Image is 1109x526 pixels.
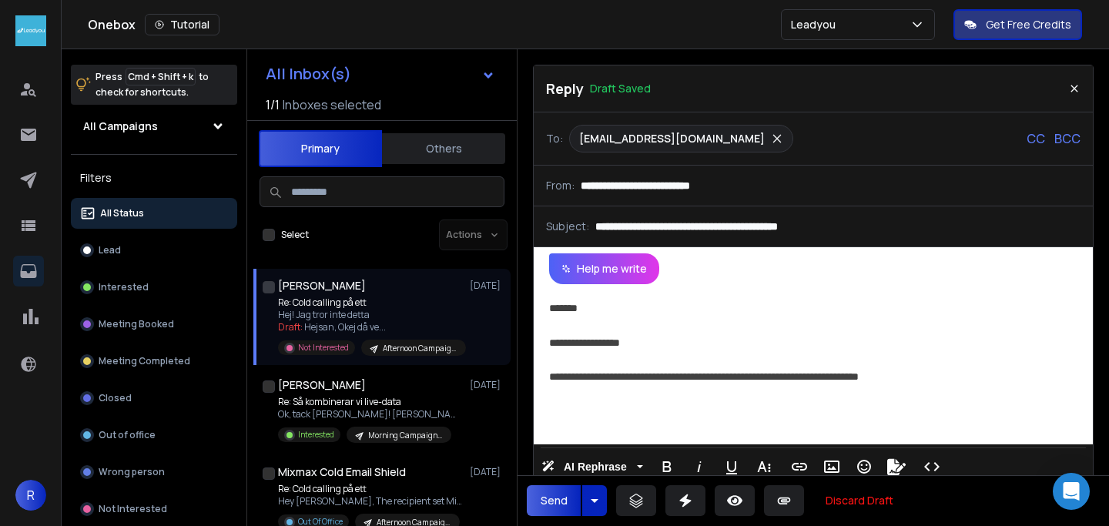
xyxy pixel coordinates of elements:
[95,69,209,100] p: Press to check for shortcuts.
[71,235,237,266] button: Lead
[278,483,463,495] p: Re: Cold calling på ett
[538,451,646,482] button: AI Rephrase
[882,451,911,482] button: Signature
[917,451,947,482] button: Code View
[717,451,746,482] button: Underline (⌘U)
[71,198,237,229] button: All Status
[71,272,237,303] button: Interested
[145,14,219,35] button: Tutorial
[1053,473,1090,510] div: Open Intercom Messenger
[813,485,906,516] button: Discard Draft
[266,95,280,114] span: 1 / 1
[278,320,303,333] span: Draft:
[71,309,237,340] button: Meeting Booked
[99,429,156,441] p: Out of office
[99,466,165,478] p: Wrong person
[71,346,237,377] button: Meeting Completed
[298,342,349,353] p: Not Interested
[259,130,382,167] button: Primary
[126,68,196,85] span: Cmd + Shift + k
[278,495,463,508] p: Hey [PERSON_NAME], The recipient set Mixmax
[83,119,158,134] h1: All Campaigns
[15,15,46,46] img: logo
[549,253,659,284] button: Help me write
[278,278,366,293] h1: [PERSON_NAME]
[100,207,144,219] p: All Status
[278,396,463,408] p: Re: Så kombinerar vi live-data
[368,430,442,441] p: Morning Campaign | Marketing Agencies
[71,494,237,524] button: Not Interested
[278,297,463,309] p: Re: Cold calling på ett
[278,464,406,480] h1: Mixmax Cold Email Shield
[99,355,190,367] p: Meeting Completed
[99,318,174,330] p: Meeting Booked
[791,17,842,32] p: Leadyou
[99,281,149,293] p: Interested
[546,78,584,99] p: Reply
[278,309,463,321] p: Hej! Jag tror inte detta
[470,280,504,292] p: [DATE]
[71,420,237,451] button: Out of office
[281,229,309,241] label: Select
[785,451,814,482] button: Insert Link (⌘K)
[99,392,132,404] p: Closed
[546,178,575,193] p: From:
[986,17,1071,32] p: Get Free Credits
[1054,129,1081,148] p: BCC
[266,66,351,82] h1: All Inbox(s)
[685,451,714,482] button: Italic (⌘I)
[71,167,237,189] h3: Filters
[99,503,167,515] p: Not Interested
[88,14,781,35] div: Onebox
[99,244,121,256] p: Lead
[953,9,1082,40] button: Get Free Credits
[849,451,879,482] button: Emoticons
[527,485,581,516] button: Send
[253,59,508,89] button: All Inbox(s)
[590,81,651,96] p: Draft Saved
[283,95,381,114] h3: Inboxes selected
[15,480,46,511] button: R
[470,379,504,391] p: [DATE]
[71,457,237,487] button: Wrong person
[561,461,630,474] span: AI Rephrase
[382,132,505,166] button: Others
[71,383,237,414] button: Closed
[546,219,589,234] p: Subject:
[383,343,457,354] p: Afternoon Campaign | Marketing Agencies
[579,131,765,146] p: [EMAIL_ADDRESS][DOMAIN_NAME]
[278,408,463,420] p: Ok, tack [PERSON_NAME]! [PERSON_NAME]
[71,111,237,142] button: All Campaigns
[546,131,563,146] p: To:
[298,429,334,441] p: Interested
[1027,129,1045,148] p: CC
[470,466,504,478] p: [DATE]
[278,377,366,393] h1: [PERSON_NAME]
[304,320,386,333] span: Hejsan, Okej då ve ...
[749,451,779,482] button: More Text
[817,451,846,482] button: Insert Image (⌘P)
